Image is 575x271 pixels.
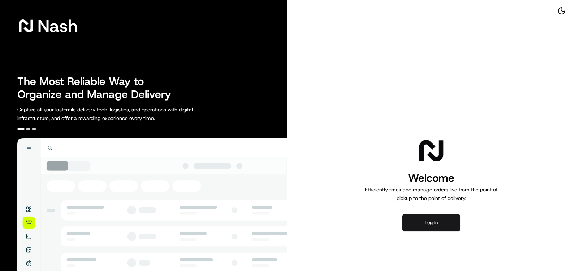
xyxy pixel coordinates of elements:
[17,105,225,123] p: Capture all your last-mile delivery tech, logistics, and operations with digital infrastructure, ...
[402,214,460,231] button: Log in
[362,171,501,185] h1: Welcome
[17,75,179,101] h2: The Most Reliable Way to Organize and Manage Delivery
[38,19,78,33] span: Nash
[362,185,501,203] p: Efficiently track and manage orders live from the point of pickup to the point of delivery.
